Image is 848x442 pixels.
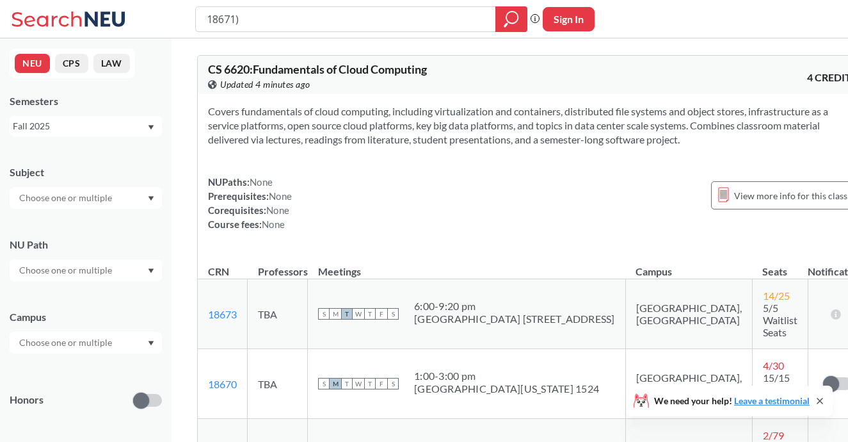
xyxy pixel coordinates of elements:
[208,62,427,76] span: CS 6620 : Fundamentals of Cloud Computing
[353,308,364,320] span: W
[266,204,289,216] span: None
[763,302,797,338] span: 5/5 Waitlist Seats
[763,372,797,408] span: 15/15 Waitlist Seats
[763,429,784,441] span: 2 / 79
[387,308,399,320] span: S
[318,308,330,320] span: S
[262,218,285,230] span: None
[763,359,784,372] span: 4 / 30
[308,252,626,279] th: Meetings
[330,378,341,389] span: M
[55,54,88,73] button: CPS
[734,395,810,406] a: Leave a testimonial
[414,382,599,395] div: [GEOGRAPHIC_DATA][US_STATE] 1524
[248,279,308,349] td: TBA
[13,263,120,278] input: Choose one or multiple
[330,308,341,320] span: M
[10,332,162,354] div: Dropdown arrow
[625,279,752,349] td: [GEOGRAPHIC_DATA], [GEOGRAPHIC_DATA]
[10,393,44,407] p: Honors
[148,125,154,130] svg: Dropdown arrow
[250,176,273,188] span: None
[269,190,292,202] span: None
[625,349,752,419] td: [GEOGRAPHIC_DATA], [GEOGRAPHIC_DATA]
[10,259,162,281] div: Dropdown arrow
[376,308,387,320] span: F
[208,378,237,390] a: 18670
[341,378,353,389] span: T
[205,8,486,30] input: Class, professor, course number, "phrase"
[763,290,790,302] span: 14 / 25
[543,7,595,31] button: Sign In
[248,349,308,419] td: TBA
[318,378,330,389] span: S
[364,378,376,389] span: T
[654,397,810,405] span: We need your help!
[10,165,162,179] div: Subject
[10,116,162,136] div: Fall 2025Dropdown arrow
[248,252,308,279] th: Professors
[13,190,120,206] input: Choose one or multiple
[414,370,599,382] div: 1:00 - 3:00 pm
[10,94,162,108] div: Semesters
[208,308,237,320] a: 18673
[10,238,162,252] div: NU Path
[10,187,162,209] div: Dropdown arrow
[148,268,154,274] svg: Dropdown arrow
[625,252,752,279] th: Campus
[734,188,847,204] span: View more info for this class
[414,300,615,313] div: 6:00 - 9:20 pm
[208,265,229,279] div: CRN
[13,119,147,133] div: Fall 2025
[15,54,50,73] button: NEU
[504,10,519,28] svg: magnifying glass
[148,341,154,346] svg: Dropdown arrow
[364,308,376,320] span: T
[13,335,120,350] input: Choose one or multiple
[148,196,154,201] svg: Dropdown arrow
[752,252,808,279] th: Seats
[341,308,353,320] span: T
[495,6,527,32] div: magnifying glass
[10,310,162,324] div: Campus
[353,378,364,389] span: W
[414,313,615,325] div: [GEOGRAPHIC_DATA] [STREET_ADDRESS]
[387,378,399,389] span: S
[93,54,130,73] button: LAW
[208,175,292,231] div: NUPaths: Prerequisites: Corequisites: Course fees:
[376,378,387,389] span: F
[220,78,310,92] span: Updated 4 minutes ago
